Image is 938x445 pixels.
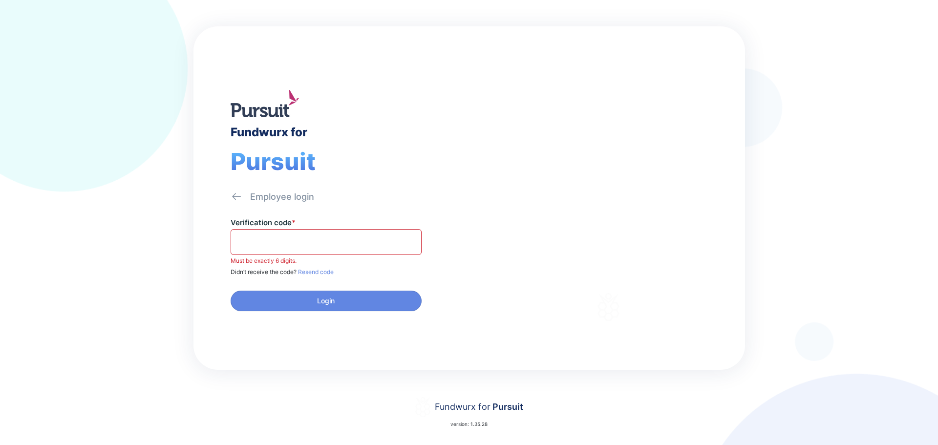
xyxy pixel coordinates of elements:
[231,125,307,139] div: Fundwurx for
[231,291,422,311] button: Login
[231,218,296,227] label: Verification code
[525,156,601,165] div: Welcome to
[490,402,523,412] span: Pursuit
[250,191,314,203] div: Employee login
[231,268,297,275] span: Didn’t receive the code?
[525,169,637,192] div: Fundwurx
[297,268,334,275] span: Resend code
[317,296,335,306] span: Login
[231,257,297,264] span: Must be exactly 6 digits.
[435,400,523,414] div: Fundwurx for
[450,420,488,428] p: version: 1.35.28
[525,212,692,240] div: Thank you for choosing Fundwurx as your partner in driving positive social impact!
[231,147,316,176] span: Pursuit
[231,90,299,117] img: logo.jpg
